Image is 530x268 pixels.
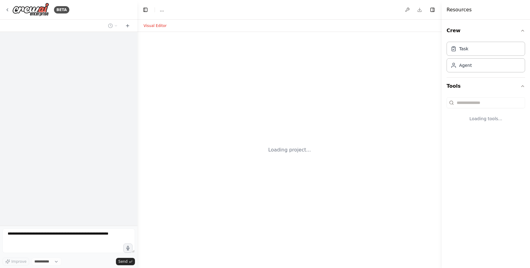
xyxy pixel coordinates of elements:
[447,6,472,13] h4: Resources
[268,146,311,154] div: Loading project...
[11,259,26,264] span: Improve
[160,7,164,13] nav: breadcrumb
[2,258,29,266] button: Improve
[447,78,525,95] button: Tools
[118,259,128,264] span: Send
[447,39,525,77] div: Crew
[447,111,525,127] div: Loading tools...
[140,22,170,29] button: Visual Editor
[459,46,468,52] div: Task
[160,7,164,13] span: ...
[141,6,150,14] button: Hide left sidebar
[123,22,132,29] button: Start a new chat
[54,6,69,13] div: BETA
[106,22,120,29] button: Switch to previous chat
[459,62,472,68] div: Agent
[12,3,49,17] img: Logo
[123,243,132,253] button: Click to speak your automation idea
[447,95,525,132] div: Tools
[428,6,437,14] button: Hide right sidebar
[447,22,525,39] button: Crew
[116,258,135,265] button: Send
